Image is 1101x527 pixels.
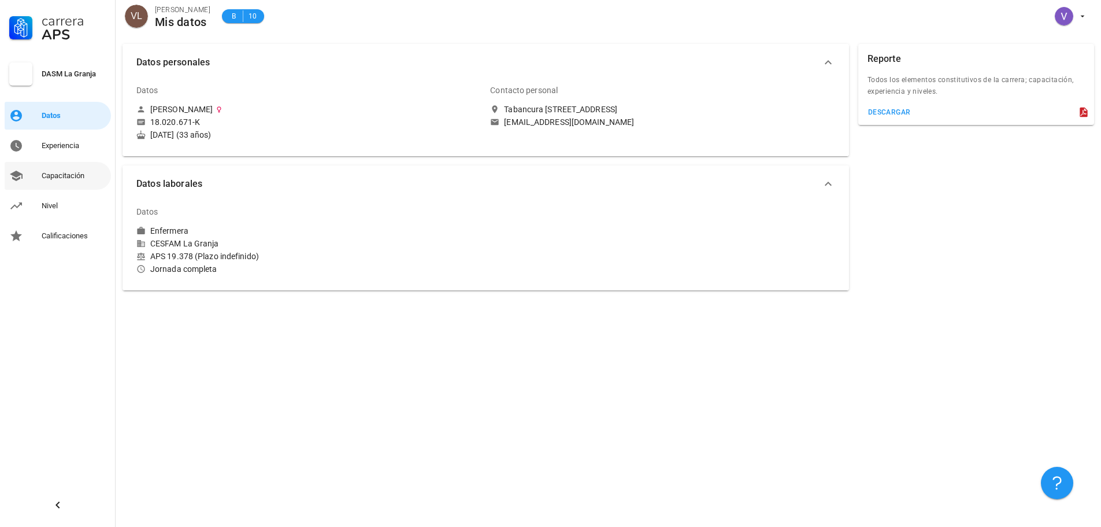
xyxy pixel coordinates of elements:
[5,192,111,220] a: Nivel
[155,16,210,28] div: Mis datos
[150,104,213,115] div: [PERSON_NAME]
[136,176,821,192] span: Datos laborales
[136,238,481,249] div: CESFAM La Granja
[131,5,142,28] span: VL
[136,264,481,274] div: Jornada completa
[136,251,481,261] div: APS 19.378 (Plazo indefinido)
[504,117,634,127] div: [EMAIL_ADDRESS][DOMAIN_NAME]
[863,104,915,120] button: descargar
[42,111,106,120] div: Datos
[490,76,558,104] div: Contacto personal
[5,222,111,250] a: Calificaciones
[490,117,835,127] a: [EMAIL_ADDRESS][DOMAIN_NAME]
[42,141,106,150] div: Experiencia
[868,44,901,74] div: Reporte
[123,44,849,81] button: Datos personales
[125,5,148,28] div: avatar
[136,198,158,226] div: Datos
[136,54,821,71] span: Datos personales
[150,226,188,236] div: Enfermera
[42,28,106,42] div: APS
[5,162,111,190] a: Capacitación
[858,74,1094,104] div: Todos los elementos constitutivos de la carrera; capacitación, experiencia y niveles.
[123,165,849,202] button: Datos laborales
[42,171,106,180] div: Capacitación
[1055,7,1073,25] div: avatar
[5,102,111,130] a: Datos
[136,130,481,140] div: [DATE] (33 años)
[490,104,835,115] a: Tabancura [STREET_ADDRESS]
[504,104,617,115] div: Tabancura [STREET_ADDRESS]
[248,10,257,22] span: 10
[155,4,210,16] div: [PERSON_NAME]
[42,231,106,241] div: Calificaciones
[42,201,106,211] div: Nivel
[42,14,106,28] div: Carrera
[136,76,158,104] div: Datos
[868,108,911,116] div: descargar
[5,132,111,160] a: Experiencia
[150,117,200,127] div: 18.020.671-K
[42,69,106,79] div: DASM La Granja
[229,10,238,22] span: B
